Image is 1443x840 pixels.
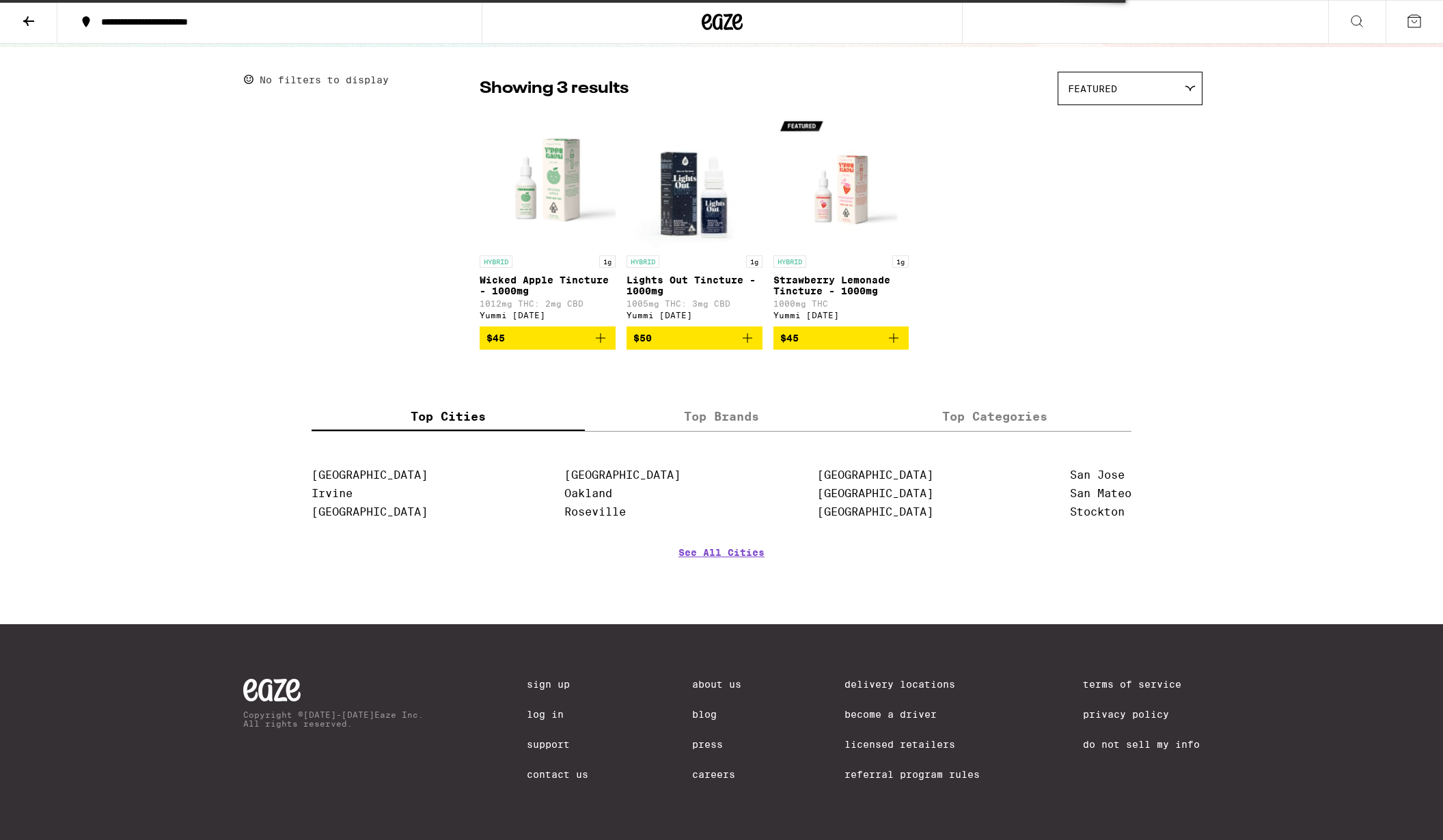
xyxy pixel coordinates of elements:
[585,402,858,431] label: Top Brands
[1083,739,1200,750] a: Do Not Sell My Info
[312,402,585,431] label: Top Cities
[817,487,933,500] a: [GEOGRAPHIC_DATA]
[312,487,353,500] a: Irvine
[817,505,933,518] a: [GEOGRAPHIC_DATA]
[480,112,616,249] img: Yummi Karma - Wicked Apple Tincture - 1000mg
[527,739,588,750] a: Support
[773,112,909,249] img: Yummi Karma - Strawberry Lemonade Tincture - 1000mg
[858,402,1131,431] label: Top Categories
[480,77,629,100] p: Showing 3 results
[692,739,741,750] a: Press
[480,311,616,320] div: Yummi [DATE]
[486,333,505,344] span: $45
[627,112,762,326] a: Open page for Lights Out Tincture - 1000mg from Yummi Karma
[1083,679,1200,690] a: Terms of Service
[243,710,424,728] p: Copyright © [DATE]-[DATE] Eaze Inc. All rights reserved.
[780,333,799,344] span: $45
[844,769,980,780] a: Referral Program Rules
[692,769,741,780] a: Careers
[260,74,389,85] p: No filters to display
[627,112,762,249] img: Yummi Karma - Lights Out Tincture - 1000mg
[773,299,909,308] p: 1000mg THC
[627,255,659,268] p: HYBRID
[844,709,980,720] a: Become a Driver
[746,255,762,268] p: 1g
[773,311,909,320] div: Yummi [DATE]
[692,709,741,720] a: Blog
[312,468,428,481] a: [GEOGRAPHIC_DATA]
[844,679,980,690] a: Delivery Locations
[773,326,909,350] button: Add to bag
[480,112,616,326] a: Open page for Wicked Apple Tincture - 1000mg from Yummi Karma
[627,299,762,308] p: 1005mg THC: 3mg CBD
[627,326,762,350] button: Add to bag
[817,468,933,481] a: [GEOGRAPHIC_DATA]
[564,487,612,500] a: Oakland
[773,255,806,268] p: HYBRID
[627,311,762,320] div: Yummi [DATE]
[527,679,588,690] a: Sign Up
[1070,487,1131,500] a: San Mateo
[1068,83,1117,94] span: Featured
[844,739,980,750] a: Licensed Retailers
[692,679,741,690] a: About Us
[480,299,616,308] p: 1012mg THC: 2mg CBD
[678,547,765,598] a: See All Cities
[527,709,588,720] a: Log In
[480,326,616,350] button: Add to bag
[1070,468,1125,481] a: San Jose
[480,255,512,268] p: HYBRID
[564,468,681,481] a: [GEOGRAPHIC_DATA]
[633,333,652,344] span: $50
[773,275,909,296] p: Strawberry Lemonade Tincture - 1000mg
[312,505,428,518] a: [GEOGRAPHIC_DATA]
[1070,505,1125,518] a: Stockton
[773,112,909,326] a: Open page for Strawberry Lemonade Tincture - 1000mg from Yummi Karma
[312,402,1131,432] div: tabs
[599,255,616,268] p: 1g
[527,769,588,780] a: Contact Us
[627,275,762,296] p: Lights Out Tincture - 1000mg
[8,10,98,20] span: Hi. Need any help?
[480,275,616,296] p: Wicked Apple Tincture - 1000mg
[892,255,909,268] p: 1g
[1083,709,1200,720] a: Privacy Policy
[564,505,626,518] a: Roseville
